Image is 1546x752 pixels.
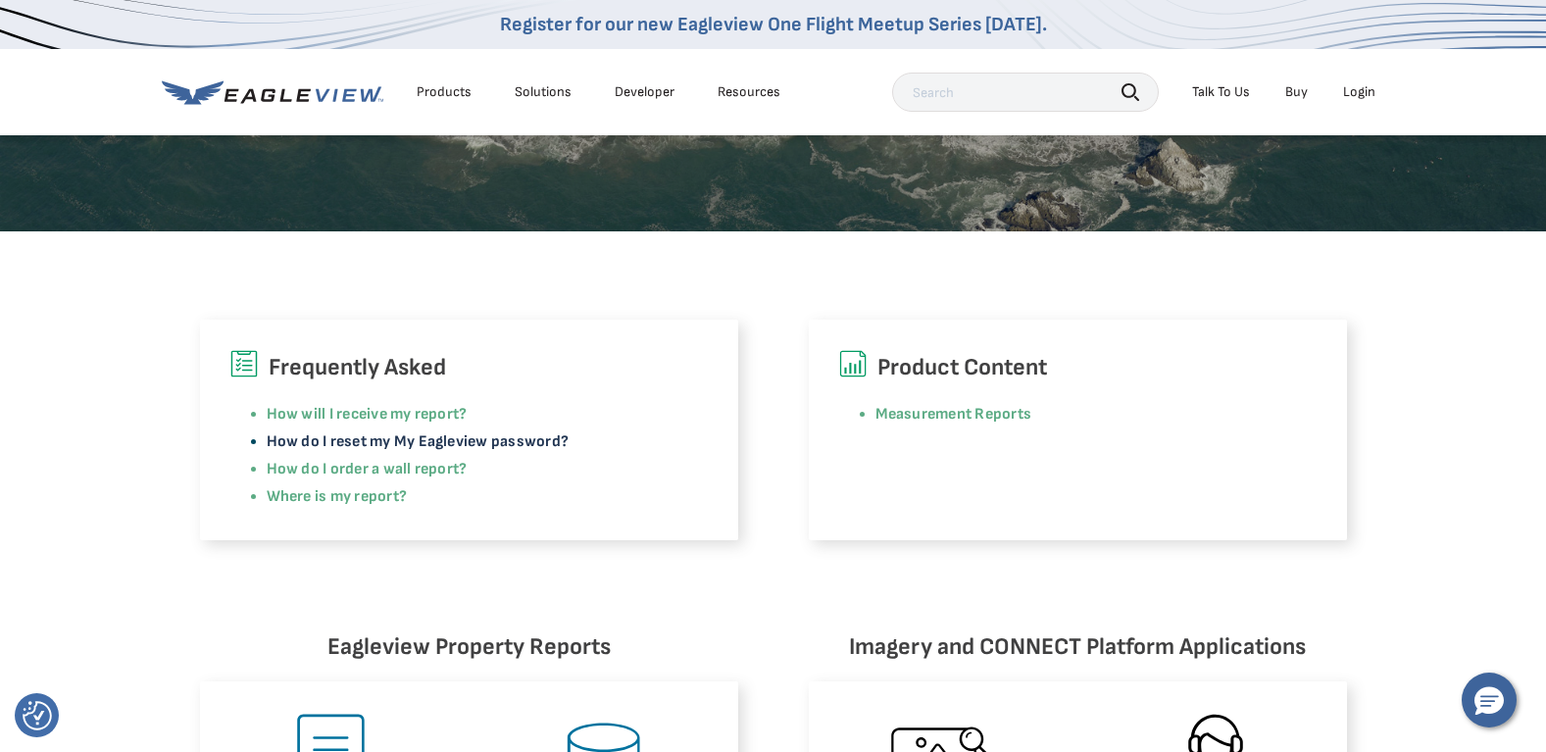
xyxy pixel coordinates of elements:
[615,83,674,101] a: Developer
[1285,83,1308,101] a: Buy
[229,349,709,386] h6: Frequently Asked
[1343,83,1375,101] div: Login
[515,83,572,101] div: Solutions
[23,701,52,730] button: Consent Preferences
[200,628,738,666] h6: Eagleview Property Reports
[809,628,1347,666] h6: Imagery and CONNECT Platform Applications
[1192,83,1250,101] div: Talk To Us
[718,83,780,101] div: Resources
[875,405,1032,424] a: Measurement Reports
[267,405,468,424] a: How will I receive my report?
[838,349,1318,386] h6: Product Content
[23,701,52,730] img: Revisit consent button
[1462,673,1517,727] button: Hello, have a question? Let’s chat.
[500,13,1047,36] a: Register for our new Eagleview One Flight Meetup Series [DATE].
[267,487,408,506] a: Where is my report?
[892,73,1159,112] input: Search
[267,432,570,451] a: How do I reset my My Eagleview password?
[417,83,472,101] div: Products
[267,460,468,478] a: How do I order a wall report?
